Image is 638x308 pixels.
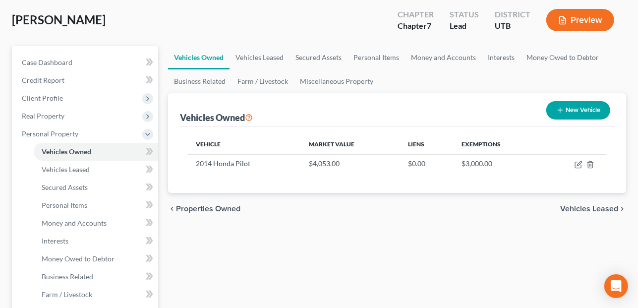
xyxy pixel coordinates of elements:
[482,46,521,69] a: Interests
[22,94,63,102] span: Client Profile
[22,129,78,138] span: Personal Property
[398,20,434,32] div: Chapter
[168,46,230,69] a: Vehicles Owned
[42,290,92,299] span: Farm / Livestock
[42,237,68,245] span: Interests
[42,165,90,174] span: Vehicles Leased
[42,219,107,227] span: Money and Accounts
[42,254,115,263] span: Money Owed to Debtor
[400,154,454,173] td: $0.00
[14,71,158,89] a: Credit Report
[34,232,158,250] a: Interests
[232,69,294,93] a: Farm / Livestock
[34,161,158,179] a: Vehicles Leased
[42,201,87,209] span: Personal Items
[34,179,158,196] a: Secured Assets
[12,12,106,27] span: [PERSON_NAME]
[176,205,240,213] span: Properties Owned
[168,205,240,213] button: chevron_left Properties Owned
[14,54,158,71] a: Case Dashboard
[34,286,158,304] a: Farm / Livestock
[454,154,542,173] td: $3,000.00
[450,20,479,32] div: Lead
[34,143,158,161] a: Vehicles Owned
[34,250,158,268] a: Money Owed to Debtor
[427,21,431,30] span: 7
[348,46,405,69] a: Personal Items
[400,134,454,154] th: Liens
[521,46,605,69] a: Money Owed to Debtor
[604,274,628,298] div: Open Intercom Messenger
[34,268,158,286] a: Business Related
[454,134,542,154] th: Exemptions
[188,134,301,154] th: Vehicle
[450,9,479,20] div: Status
[618,205,626,213] i: chevron_right
[34,214,158,232] a: Money and Accounts
[168,205,176,213] i: chevron_left
[42,183,88,191] span: Secured Assets
[301,134,401,154] th: Market Value
[180,112,253,123] div: Vehicles Owned
[495,9,530,20] div: District
[560,205,626,213] button: Vehicles Leased chevron_right
[398,9,434,20] div: Chapter
[405,46,482,69] a: Money and Accounts
[546,101,610,120] button: New Vehicle
[22,112,64,120] span: Real Property
[294,69,379,93] a: Miscellaneous Property
[34,196,158,214] a: Personal Items
[168,69,232,93] a: Business Related
[188,154,301,173] td: 2014 Honda Pilot
[495,20,530,32] div: UTB
[290,46,348,69] a: Secured Assets
[42,272,93,281] span: Business Related
[230,46,290,69] a: Vehicles Leased
[301,154,401,173] td: $4,053.00
[560,205,618,213] span: Vehicles Leased
[22,76,64,84] span: Credit Report
[22,58,72,66] span: Case Dashboard
[546,9,614,31] button: Preview
[42,147,91,156] span: Vehicles Owned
